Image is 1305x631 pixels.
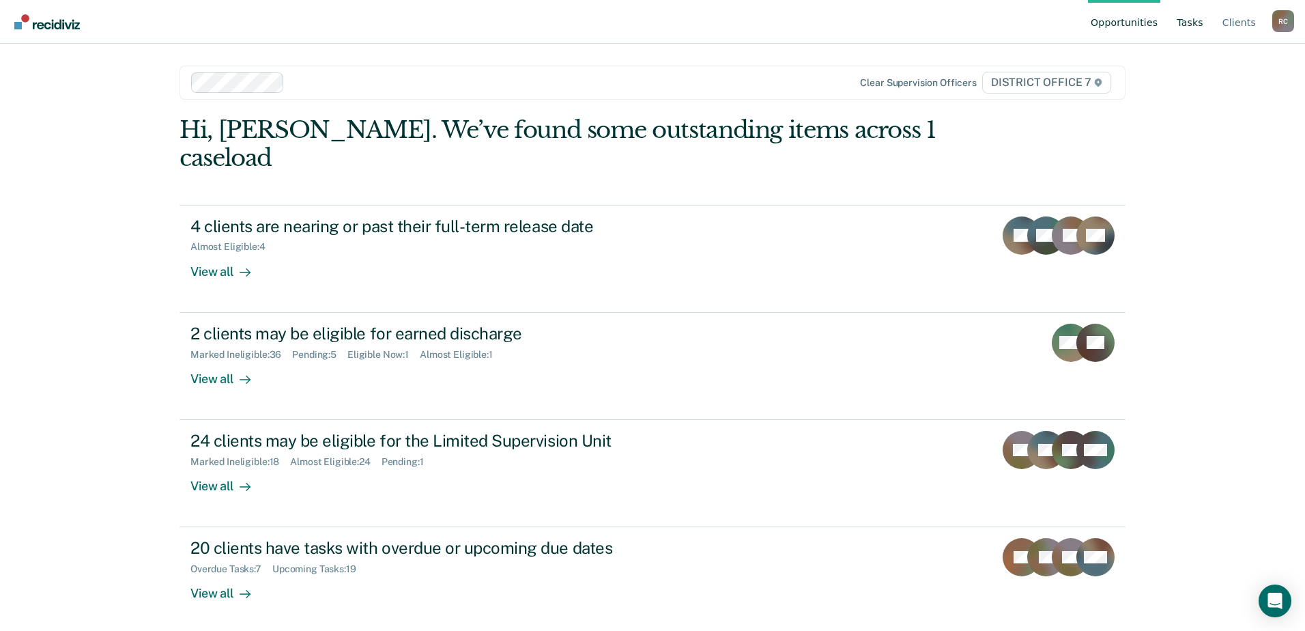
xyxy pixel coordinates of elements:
[190,468,267,494] div: View all
[180,420,1125,527] a: 24 clients may be eligible for the Limited Supervision UnitMarked Ineligible:18Almost Eligible:24...
[382,456,435,468] div: Pending : 1
[860,77,976,89] div: Clear supervision officers
[292,349,347,361] div: Pending : 5
[180,116,936,172] div: Hi, [PERSON_NAME]. We’ve found some outstanding items across 1 caseload
[420,349,504,361] div: Almost Eligible : 1
[190,575,267,602] div: View all
[190,456,290,468] div: Marked Ineligible : 18
[180,205,1125,313] a: 4 clients are nearing or past their full-term release dateAlmost Eligible:4View all
[1272,10,1294,32] div: R C
[190,241,276,253] div: Almost Eligible : 4
[14,14,80,29] img: Recidiviz
[190,538,670,558] div: 20 clients have tasks with overdue or upcoming due dates
[290,456,382,468] div: Almost Eligible : 24
[190,563,272,575] div: Overdue Tasks : 7
[1272,10,1294,32] button: Profile dropdown button
[190,360,267,387] div: View all
[190,216,670,236] div: 4 clients are nearing or past their full-term release date
[190,431,670,451] div: 24 clients may be eligible for the Limited Supervision Unit
[1259,585,1291,617] div: Open Intercom Messenger
[347,349,420,361] div: Eligible Now : 1
[190,349,292,361] div: Marked Ineligible : 36
[982,72,1111,94] span: DISTRICT OFFICE 7
[180,313,1125,420] a: 2 clients may be eligible for earned dischargeMarked Ineligible:36Pending:5Eligible Now:1Almost E...
[272,563,367,575] div: Upcoming Tasks : 19
[190,324,670,343] div: 2 clients may be eligible for earned discharge
[190,253,267,279] div: View all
